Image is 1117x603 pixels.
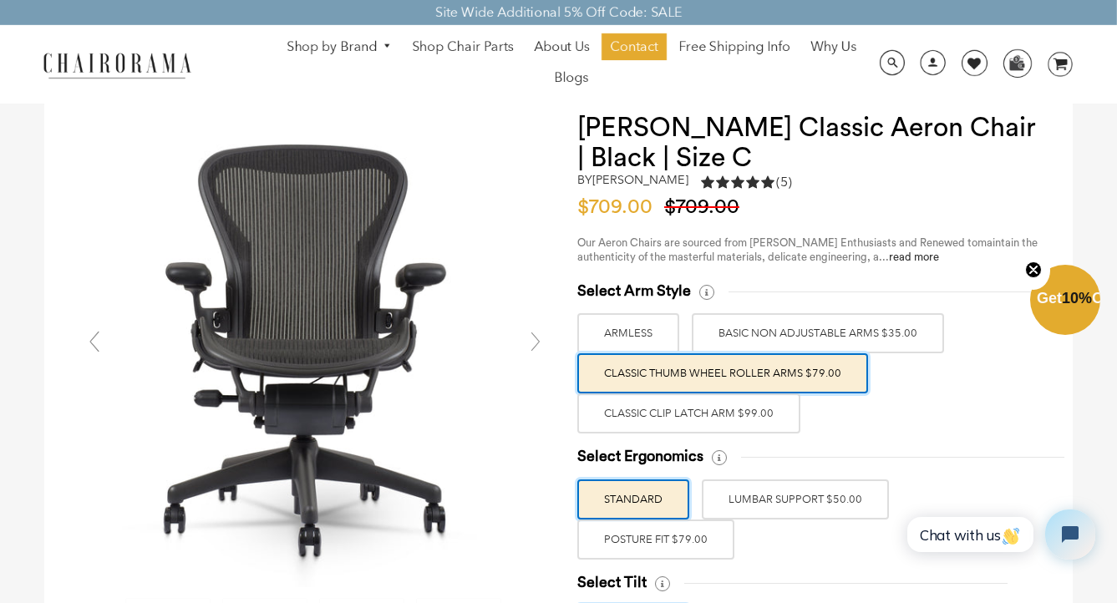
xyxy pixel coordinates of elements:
span: About Us [534,38,590,56]
a: Contact [602,33,667,60]
a: Blogs [546,64,597,91]
div: Get10%OffClose teaser [1030,266,1100,337]
img: DSC_4463_0fec1238-cd9d-4a4f-bad5-670a76fd0237_grande.jpg [78,113,552,587]
a: [PERSON_NAME] [592,172,688,187]
label: Classic Clip Latch Arm $99.00 [577,393,800,433]
h2: by [577,173,688,187]
span: Contact [610,38,658,56]
span: Free Shipping Info [678,38,790,56]
img: WhatsApp_Image_2024-07-12_at_16.23.01.webp [1004,50,1030,75]
a: Why Us [802,33,865,60]
label: POSTURE FIT $79.00 [577,519,734,560]
a: About Us [525,33,598,60]
nav: DesktopNavigation [272,33,871,95]
iframe: Tidio Chat [889,495,1109,574]
span: $709.00 [577,197,661,217]
img: chairorama [33,50,201,79]
label: LUMBAR SUPPORT $50.00 [702,479,889,519]
span: Blogs [554,69,588,87]
span: (5) [776,174,792,191]
span: Select Arm Style [577,281,691,301]
h1: [PERSON_NAME] Classic Aeron Chair | Black | Size C [577,113,1039,173]
span: Select Ergonomics [577,447,703,466]
label: STANDARD [577,479,689,519]
label: Classic Thumb Wheel Roller Arms $79.00 [577,353,868,393]
a: Shop Chair Parts [404,33,522,60]
label: BASIC NON ADJUSTABLE ARMS $35.00 [692,313,944,353]
span: Select Tilt [577,573,647,592]
span: 10% [1062,290,1092,307]
a: 5.0 rating (5 votes) [701,173,792,195]
span: $709.00 [664,197,748,217]
span: Get Off [1037,290,1114,307]
a: read more [889,251,939,262]
a: Free Shipping Info [670,33,799,60]
span: Our Aeron Chairs are sourced from [PERSON_NAME] Enthusiasts and Renewed to [577,237,977,248]
span: Why Us [810,38,856,56]
a: Shop by Brand [278,34,400,60]
span: Shop Chair Parts [412,38,514,56]
label: ARMLESS [577,313,679,353]
button: Close teaser [1017,251,1050,290]
div: 5.0 rating (5 votes) [701,173,792,191]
